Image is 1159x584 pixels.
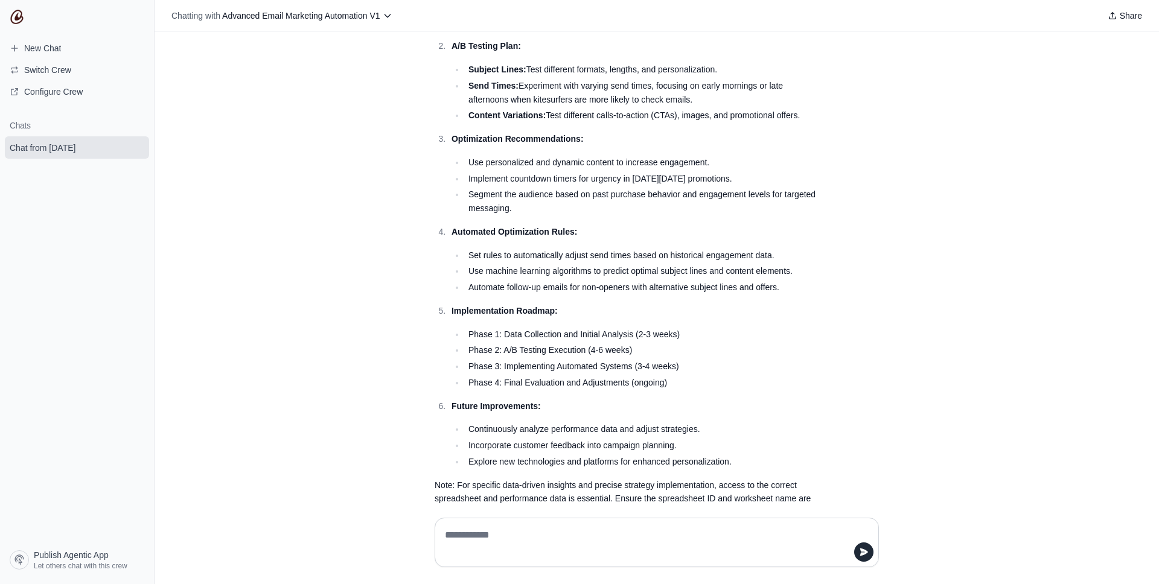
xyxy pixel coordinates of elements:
[452,401,541,411] strong: Future Improvements:
[465,188,821,215] li: Segment the audience based on past purchase behavior and engagement levels for targeted messaging.
[465,360,821,373] li: Phase 3: Implementing Automated Systems (3-4 weeks)
[468,65,526,74] strong: Subject Lines:
[452,306,558,316] strong: Implementation Roadmap:
[465,376,821,390] li: Phase 4: Final Evaluation and Adjustments (ongoing)
[24,64,71,76] span: Switch Crew
[468,81,519,90] strong: Send Times:
[465,264,821,278] li: Use machine learning algorithms to predict optimal subject lines and content elements.
[468,110,546,120] strong: Content Variations:
[465,109,821,122] li: Test different calls-to-action (CTAs), images, and promotional offers.
[452,41,521,51] strong: A/B Testing Plan:
[465,172,821,186] li: Implement countdown timers for urgency in [DATE][DATE] promotions.
[24,42,61,54] span: New Chat
[171,10,220,22] span: Chatting with
[167,7,397,24] button: Chatting with Advanced Email Marketing Automation V1
[5,82,149,101] a: Configure Crew
[24,86,83,98] span: Configure Crew
[465,63,821,77] li: Test different formats, lengths, and personalization.
[465,249,821,262] li: Set rules to automatically adjust send times based on historical engagement data.
[465,439,821,452] li: Incorporate customer feedback into campaign planning.
[10,142,75,154] span: Chat from [DATE]
[10,10,24,24] img: CrewAI Logo
[34,549,109,561] span: Publish Agentic App
[5,39,149,58] a: New Chat
[452,134,584,144] strong: Optimization Recommendations:
[1103,7,1147,24] button: Share
[435,478,821,519] p: Note: For specific data-driven insights and precise strategy implementation, access to the correc...
[34,561,127,571] span: Let others chat with this crew
[465,422,821,436] li: Continuously analyze performance data and adjust strategies.
[452,227,577,236] strong: Automated Optimization Rules:
[465,79,821,107] li: Experiment with varying send times, focusing on early mornings or late afternoons when kitesurfer...
[5,545,149,574] a: Publish Agentic App Let others chat with this crew
[465,343,821,357] li: Phase 2: A/B Testing Execution (4-6 weeks)
[1120,10,1142,22] span: Share
[222,11,380,21] span: Advanced Email Marketing Automation V1
[465,156,821,170] li: Use personalized and dynamic content to increase engagement.
[465,455,821,469] li: Explore new technologies and platforms for enhanced personalization.
[465,328,821,341] li: Phase 1: Data Collection and Initial Analysis (2-3 weeks)
[5,60,149,80] button: Switch Crew
[5,136,149,159] a: Chat from [DATE]
[465,281,821,294] li: Automate follow-up emails for non-openers with alternative subject lines and offers.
